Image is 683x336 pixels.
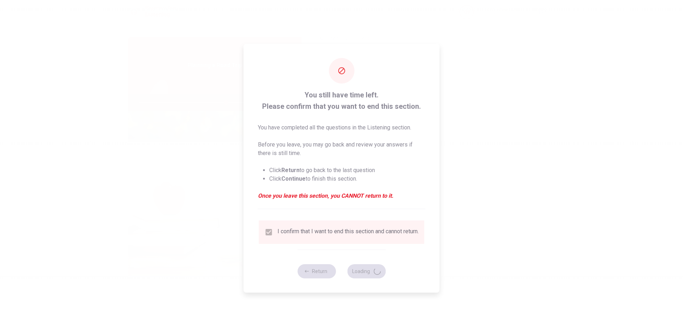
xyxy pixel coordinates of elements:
[258,192,425,200] em: Once you leave this section, you CANNOT return to it.
[258,123,425,132] p: You have completed all the questions in the Listening section.
[281,175,306,182] strong: Continue
[269,166,425,175] li: Click to go back to the last question
[258,140,425,158] p: Before you leave, you may go back and review your answers if there is still time.
[258,89,425,112] span: You still have time left. Please confirm that you want to end this section.
[281,167,300,174] strong: Return
[297,264,336,278] button: Return
[277,228,419,236] div: I confirm that I want to end this section and cannot return.
[269,175,425,183] li: Click to finish this section.
[347,264,386,278] button: Loading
